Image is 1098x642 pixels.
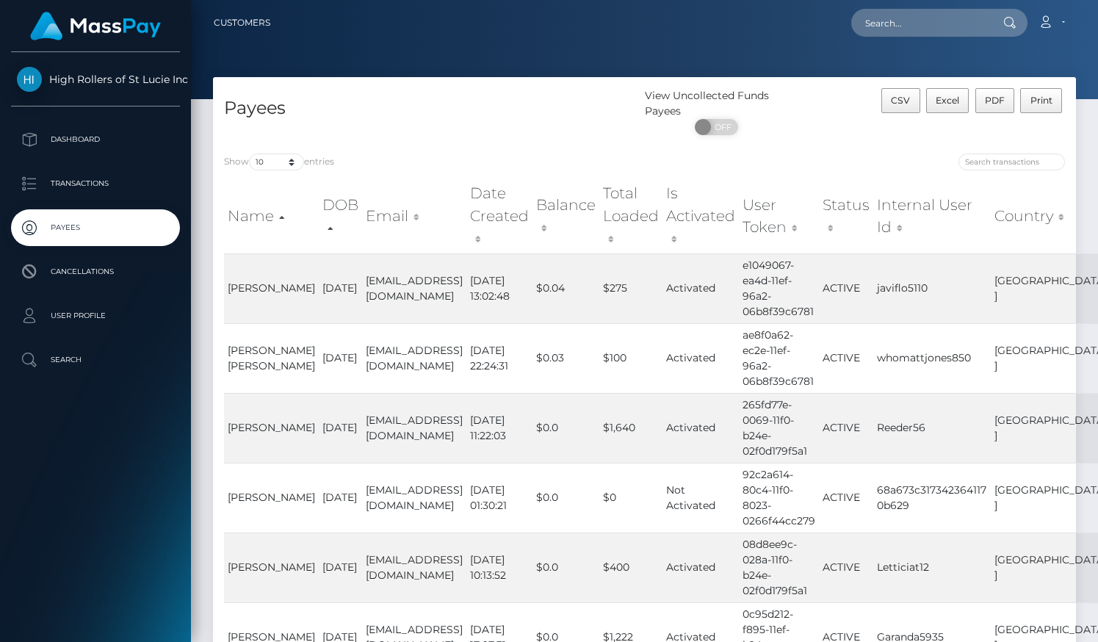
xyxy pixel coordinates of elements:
button: Excel [926,88,969,113]
td: 68a673c3173423641170b629 [873,463,991,533]
td: $100 [599,323,662,393]
th: Name: activate to sort column ascending [224,178,319,253]
td: Activated [662,533,739,602]
td: [PERSON_NAME] [PERSON_NAME] [224,323,319,393]
th: Date Created: activate to sort column ascending [466,178,532,253]
td: [DATE] [319,463,362,533]
span: Excel [936,95,959,106]
td: [PERSON_NAME] [224,393,319,463]
td: [DATE] 13:02:48 [466,253,532,323]
img: High Rollers of St Lucie Inc [17,67,42,92]
td: [PERSON_NAME] [224,253,319,323]
td: $0.04 [532,253,599,323]
span: High Rollers of St Lucie Inc [11,73,180,86]
th: User Token: activate to sort column ascending [739,178,819,253]
td: $275 [599,253,662,323]
th: DOB: activate to sort column descending [319,178,362,253]
td: [EMAIL_ADDRESS][DOMAIN_NAME] [362,463,466,533]
h4: Payees [224,95,634,121]
a: Cancellations [11,253,180,290]
td: [DATE] 10:13:52 [466,533,532,602]
button: PDF [975,88,1015,113]
th: Email: activate to sort column ascending [362,178,466,253]
td: Activated [662,393,739,463]
td: $400 [599,533,662,602]
a: Transactions [11,165,180,202]
td: e1049067-ea4d-11ef-96a2-06b8f39c6781 [739,253,819,323]
td: [EMAIL_ADDRESS][DOMAIN_NAME] [362,253,466,323]
img: MassPay Logo [30,12,161,40]
td: whomattjones850 [873,323,991,393]
td: ACTIVE [819,393,873,463]
th: Balance: activate to sort column ascending [532,178,599,253]
td: [PERSON_NAME] [224,533,319,602]
label: Show entries [224,154,334,170]
td: [DATE] [319,393,362,463]
td: $0.0 [532,463,599,533]
a: User Profile [11,297,180,334]
div: View Uncollected Funds Payees [645,88,789,119]
td: [EMAIL_ADDRESS][DOMAIN_NAME] [362,323,466,393]
p: Cancellations [17,261,174,283]
td: 08d8ee9c-028a-11f0-b24e-02f0d179f5a1 [739,533,819,602]
td: [DATE] 01:30:21 [466,463,532,533]
p: Transactions [17,173,174,195]
a: Search [11,342,180,378]
input: Search transactions [958,154,1065,170]
span: Print [1030,95,1052,106]
td: $0 [599,463,662,533]
td: Reeder56 [873,393,991,463]
th: Internal User Id: activate to sort column ascending [873,178,991,253]
td: Activated [662,253,739,323]
td: [DATE] 22:24:31 [466,323,532,393]
td: $0.03 [532,323,599,393]
td: Not Activated [662,463,739,533]
button: Print [1020,88,1062,113]
th: Total Loaded: activate to sort column ascending [599,178,662,253]
td: Activated [662,323,739,393]
th: Status: activate to sort column ascending [819,178,873,253]
td: 92c2a614-80c4-11f0-8023-0266f44cc279 [739,463,819,533]
span: OFF [703,119,740,135]
td: [DATE] [319,253,362,323]
td: ACTIVE [819,533,873,602]
p: Search [17,349,174,371]
span: PDF [985,95,1005,106]
td: ACTIVE [819,463,873,533]
input: Search... [851,9,989,37]
select: Showentries [249,154,304,170]
td: ACTIVE [819,323,873,393]
td: ae8f0a62-ec2e-11ef-96a2-06b8f39c6781 [739,323,819,393]
td: javiflo5110 [873,253,991,323]
td: $1,640 [599,393,662,463]
td: [DATE] [319,533,362,602]
a: Dashboard [11,121,180,158]
a: Payees [11,209,180,246]
span: CSV [891,95,910,106]
th: Is Activated: activate to sort column ascending [662,178,739,253]
td: $0.0 [532,393,599,463]
td: [DATE] 11:22:03 [466,393,532,463]
p: Dashboard [17,129,174,151]
td: ACTIVE [819,253,873,323]
td: [PERSON_NAME] [224,463,319,533]
a: Customers [214,7,270,38]
td: [DATE] [319,323,362,393]
td: Letticiat12 [873,533,991,602]
td: 265fd77e-0069-11f0-b24e-02f0d179f5a1 [739,393,819,463]
td: [EMAIL_ADDRESS][DOMAIN_NAME] [362,533,466,602]
p: User Profile [17,305,174,327]
td: $0.0 [532,533,599,602]
button: CSV [881,88,920,113]
td: [EMAIL_ADDRESS][DOMAIN_NAME] [362,393,466,463]
p: Payees [17,217,174,239]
